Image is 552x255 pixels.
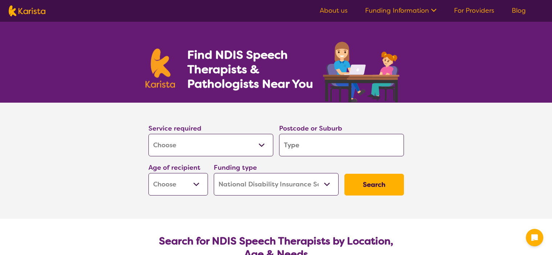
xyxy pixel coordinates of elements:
h1: Find NDIS Speech Therapists & Pathologists Near You [187,48,322,91]
a: About us [320,6,348,15]
a: For Providers [454,6,494,15]
label: Funding type [214,163,257,172]
img: speech-therapy [317,39,407,103]
img: Karista logo [146,49,175,88]
label: Age of recipient [148,163,200,172]
label: Service required [148,124,201,133]
button: Search [344,174,404,196]
label: Postcode or Suburb [279,124,342,133]
input: Type [279,134,404,156]
a: Blog [512,6,526,15]
img: Karista logo [9,5,45,16]
a: Funding Information [365,6,437,15]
